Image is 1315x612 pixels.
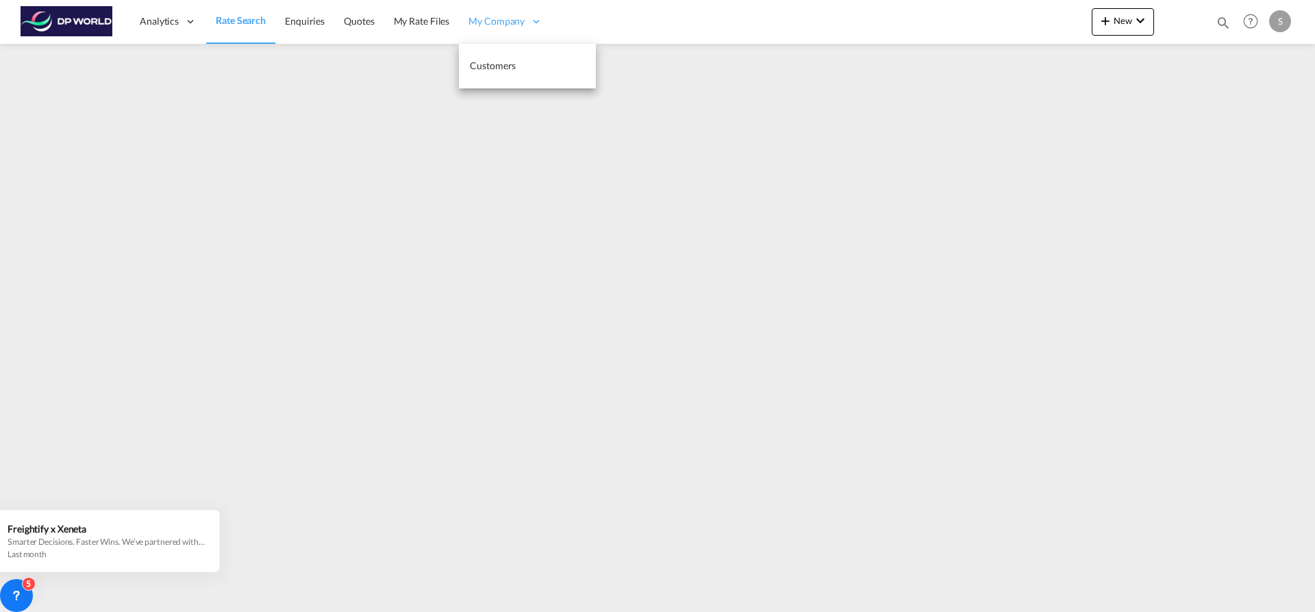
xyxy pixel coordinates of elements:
[1132,12,1149,29] md-icon: icon-chevron-down
[285,15,325,27] span: Enquiries
[1269,10,1291,32] div: S
[344,15,374,27] span: Quotes
[140,14,179,28] span: Analytics
[470,60,516,71] span: Customers
[21,6,113,37] img: c08ca190194411f088ed0f3ba295208c.png
[1216,15,1231,30] md-icon: icon-magnify
[468,14,525,28] span: My Company
[459,44,596,88] a: Customers
[1092,8,1154,36] button: icon-plus 400-fgNewicon-chevron-down
[10,540,58,591] iframe: Chat
[1239,10,1262,33] span: Help
[1097,12,1114,29] md-icon: icon-plus 400-fg
[394,15,450,27] span: My Rate Files
[1216,15,1231,36] div: icon-magnify
[216,14,266,26] span: Rate Search
[1097,15,1149,26] span: New
[1239,10,1269,34] div: Help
